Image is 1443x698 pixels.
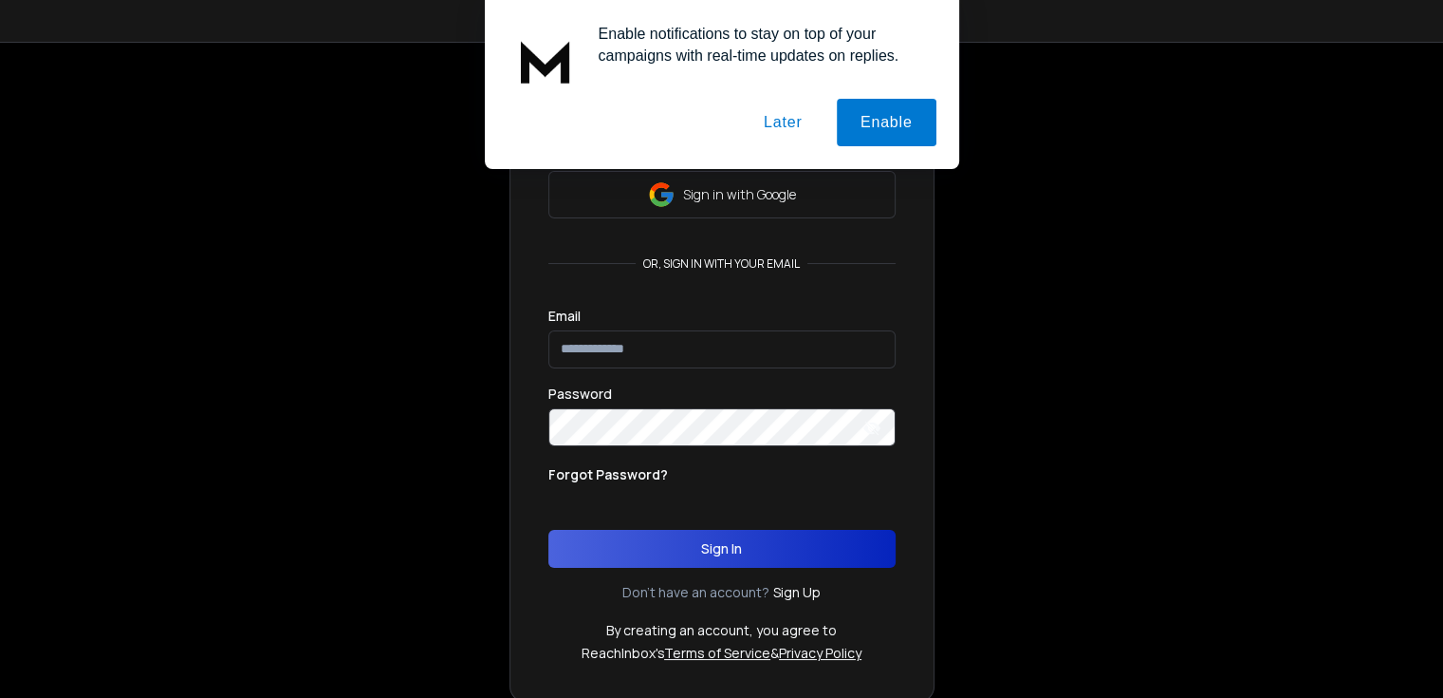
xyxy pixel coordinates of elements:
[773,583,821,602] a: Sign Up
[779,644,861,662] a: Privacy Policy
[548,171,896,218] button: Sign in with Google
[508,23,583,99] img: notification icon
[740,99,825,146] button: Later
[683,185,796,204] p: Sign in with Google
[548,465,668,484] p: Forgot Password?
[548,310,581,323] label: Email
[583,23,936,66] div: Enable notifications to stay on top of your campaigns with real-time updates on replies.
[622,583,769,602] p: Don't have an account?
[548,530,896,568] button: Sign In
[582,644,861,663] p: ReachInbox's &
[664,644,770,662] a: Terms of Service
[606,621,837,640] p: By creating an account, you agree to
[636,256,807,272] p: or, sign in with your email
[837,99,936,146] button: Enable
[548,387,612,401] label: Password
